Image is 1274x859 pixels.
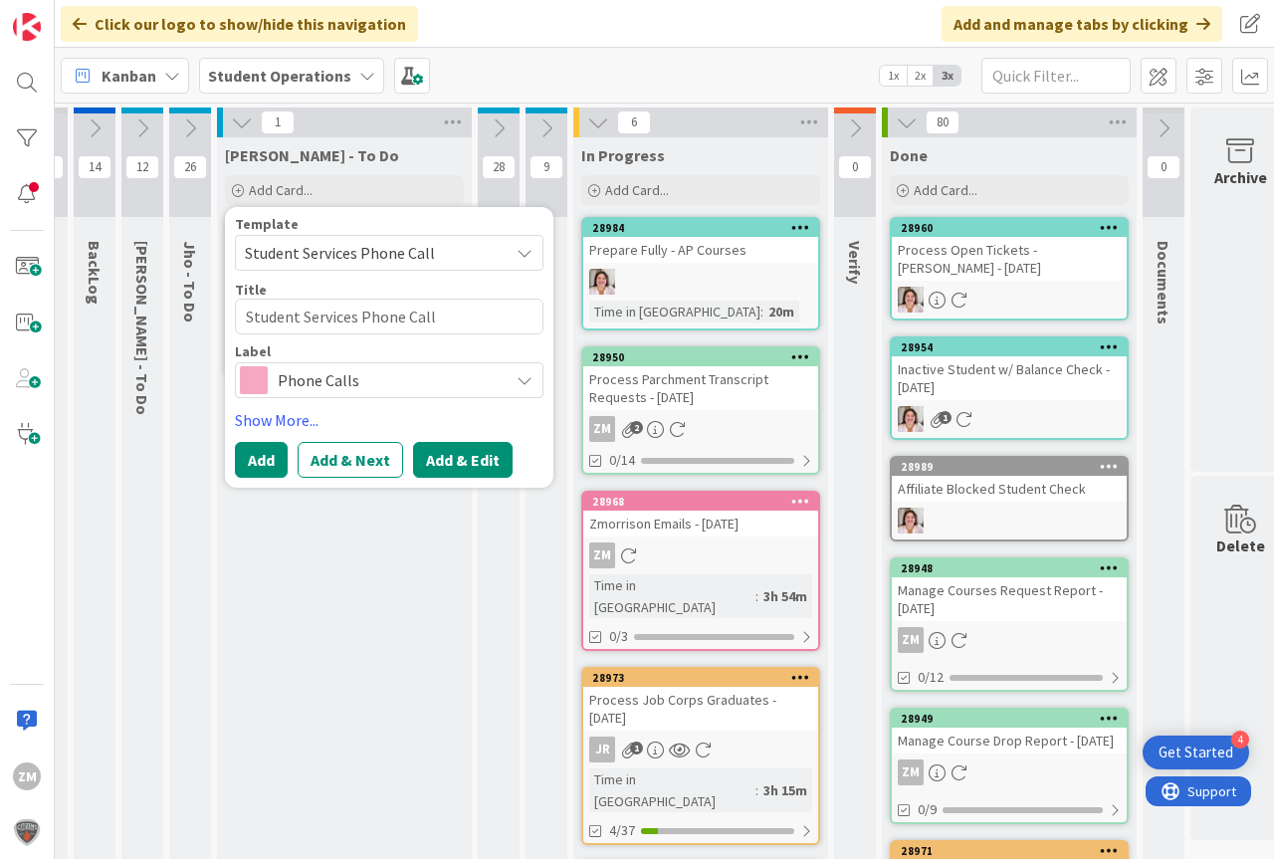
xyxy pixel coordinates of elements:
[592,221,818,235] div: 28984
[892,458,1127,502] div: 28989Affiliate Blocked Student Check
[583,737,818,762] div: JR
[132,241,152,415] span: Emilie - To Do
[892,287,1127,313] div: EW
[61,6,418,42] div: Click our logo to show/hide this navigation
[981,58,1131,94] input: Quick Filter...
[892,338,1127,400] div: 28954Inactive Student w/ Balance Check - [DATE]
[180,241,200,322] span: Jho - To Do
[901,844,1127,858] div: 28971
[583,669,818,731] div: 28973Process Job Corps Graduates - [DATE]
[583,416,818,442] div: ZM
[890,145,928,165] span: Done
[249,181,313,199] span: Add Card...
[892,458,1127,476] div: 28989
[583,493,818,511] div: 28968
[261,110,295,134] span: 1
[892,237,1127,281] div: Process Open Tickets - [PERSON_NAME] - [DATE]
[898,287,924,313] img: EW
[13,762,41,790] div: ZM
[589,737,615,762] div: JR
[583,219,818,237] div: 28984
[208,66,351,86] b: Student Operations
[758,779,812,801] div: 3h 15m
[235,217,299,231] span: Template
[609,450,635,471] span: 0/14
[755,779,758,801] span: :
[892,219,1127,237] div: 28960
[898,759,924,785] div: ZM
[838,155,872,179] span: 0
[892,559,1127,621] div: 28948Manage Courses Request Report - [DATE]
[892,710,1127,728] div: 28949
[589,542,615,568] div: ZM
[173,155,207,179] span: 26
[482,155,516,179] span: 28
[85,241,105,305] span: BackLog
[78,155,111,179] span: 14
[892,219,1127,281] div: 28960Process Open Tickets - [PERSON_NAME] - [DATE]
[892,338,1127,356] div: 28954
[581,145,665,165] span: In Progress
[755,585,758,607] span: :
[298,442,403,478] button: Add & Next
[102,64,156,88] span: Kanban
[630,742,643,754] span: 1
[760,301,763,322] span: :
[898,627,924,653] div: ZM
[901,460,1127,474] div: 28989
[583,493,818,537] div: 28968Zmorrison Emails - [DATE]
[880,66,907,86] span: 1x
[1147,155,1180,179] span: 0
[892,759,1127,785] div: ZM
[630,421,643,434] span: 2
[530,155,563,179] span: 9
[13,818,41,846] img: avatar
[892,627,1127,653] div: ZM
[617,110,651,134] span: 6
[235,442,288,478] button: Add
[939,411,952,424] span: 1
[583,269,818,295] div: EW
[892,356,1127,400] div: Inactive Student w/ Balance Check - [DATE]
[583,511,818,537] div: Zmorrison Emails - [DATE]
[609,626,628,647] span: 0/3
[583,687,818,731] div: Process Job Corps Graduates - [DATE]
[1143,736,1249,769] div: Open Get Started checklist, remaining modules: 4
[583,219,818,263] div: 28984Prepare Fully - AP Courses
[583,542,818,568] div: ZM
[235,344,271,358] span: Label
[1216,534,1265,557] div: Delete
[1214,165,1267,189] div: Archive
[901,340,1127,354] div: 28954
[901,561,1127,575] div: 28948
[763,301,799,322] div: 20m
[583,366,818,410] div: Process Parchment Transcript Requests - [DATE]
[758,585,812,607] div: 3h 54m
[1154,241,1173,324] span: Documents
[13,13,41,41] img: Visit kanbanzone.com
[583,669,818,687] div: 28973
[1159,743,1233,762] div: Get Started
[934,66,960,86] span: 3x
[278,366,499,394] span: Phone Calls
[125,155,159,179] span: 12
[892,728,1127,753] div: Manage Course Drop Report - [DATE]
[413,442,513,478] button: Add & Edit
[583,348,818,410] div: 28950Process Parchment Transcript Requests - [DATE]
[42,3,91,27] span: Support
[589,768,755,812] div: Time in [GEOGRAPHIC_DATA]
[589,416,615,442] div: ZM
[914,181,977,199] span: Add Card...
[605,181,669,199] span: Add Card...
[892,406,1127,432] div: EW
[225,145,399,165] span: Zaida - To Do
[592,671,818,685] div: 28973
[901,712,1127,726] div: 28949
[918,667,944,688] span: 0/12
[892,559,1127,577] div: 28948
[942,6,1222,42] div: Add and manage tabs by clicking
[892,508,1127,534] div: EW
[926,110,959,134] span: 80
[583,237,818,263] div: Prepare Fully - AP Courses
[235,299,543,334] textarea: Student Services Phone Call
